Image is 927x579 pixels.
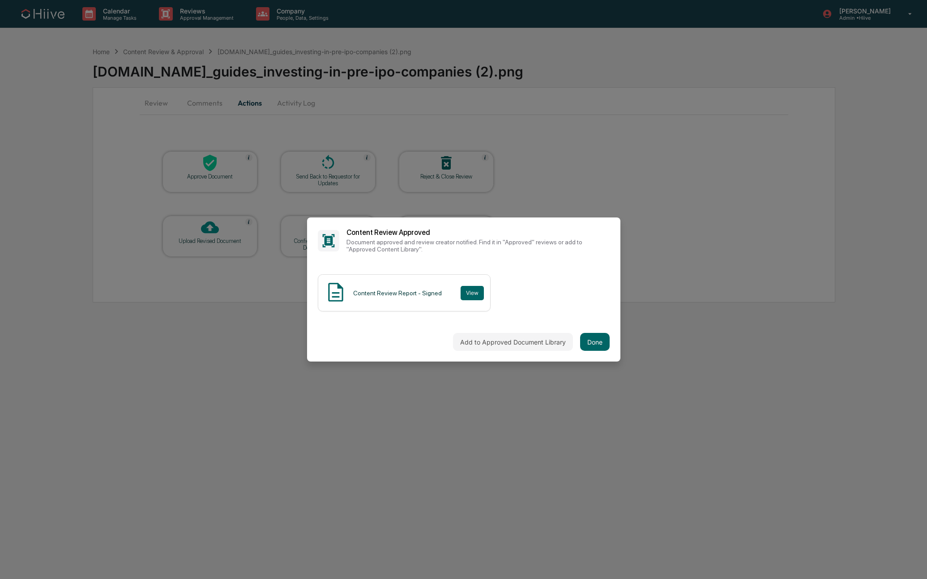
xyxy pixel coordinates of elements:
[346,238,610,253] p: Document approved and review creator notified. Find it in "Approved" reviews or add to "Approved ...
[325,281,347,303] img: Document Icon
[453,333,573,351] button: Add to Approved Document Library
[461,286,484,300] button: View
[346,228,610,237] h2: Content Review Approved
[580,333,610,351] button: Done
[353,289,442,297] div: Content Review Report - Signed
[898,549,923,574] iframe: Open customer support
